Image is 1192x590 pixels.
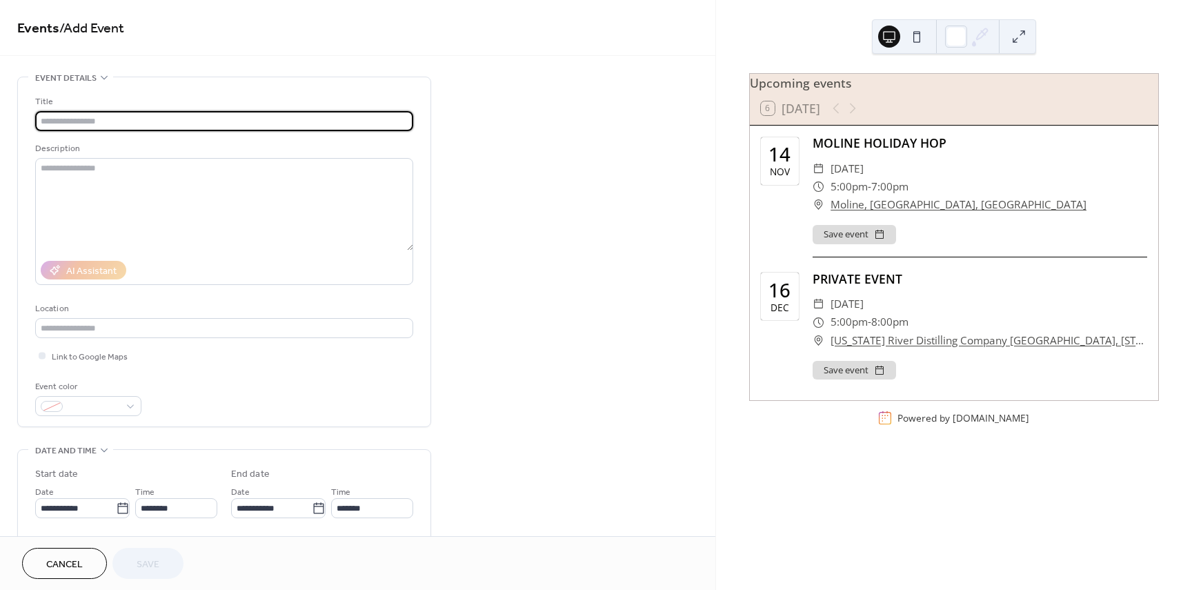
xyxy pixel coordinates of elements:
[768,145,791,164] div: 14
[59,15,124,42] span: / Add Event
[813,178,825,196] div: ​
[813,196,825,214] div: ​
[22,548,107,579] button: Cancel
[770,167,790,177] div: Nov
[831,160,864,178] span: [DATE]
[35,485,54,500] span: Date
[35,444,97,458] span: Date and time
[871,313,908,331] span: 8:00pm
[768,281,791,300] div: 16
[831,313,868,331] span: 5:00pm
[35,71,97,86] span: Event details
[813,295,825,313] div: ​
[813,270,1147,288] div: PRIVATE EVENT
[897,411,1029,424] div: Powered by
[868,178,871,196] span: -
[953,411,1029,424] a: [DOMAIN_NAME]
[35,380,139,394] div: Event color
[35,141,410,156] div: Description
[868,313,871,331] span: -
[831,196,1086,214] a: Moline, [GEOGRAPHIC_DATA], [GEOGRAPHIC_DATA]
[813,134,1147,152] div: MOLINE HOLIDAY HOP
[331,485,350,500] span: Time
[813,225,896,244] button: Save event
[813,313,825,331] div: ​
[52,350,128,364] span: Link to Google Maps
[813,361,896,380] button: Save event
[813,332,825,350] div: ​
[750,74,1158,92] div: Upcoming events
[135,485,155,500] span: Time
[831,178,868,196] span: 5:00pm
[831,295,864,313] span: [DATE]
[35,467,78,482] div: Start date
[831,332,1147,350] a: [US_STATE] River Distilling Company [GEOGRAPHIC_DATA], [STREET_ADDRESS][PERSON_NAME][PERSON_NAME]
[35,95,410,109] div: Title
[771,303,789,313] div: Dec
[35,302,410,316] div: Location
[871,178,908,196] span: 7:00pm
[231,467,270,482] div: End date
[17,15,59,42] a: Events
[813,160,825,178] div: ​
[231,485,250,500] span: Date
[46,558,83,572] span: Cancel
